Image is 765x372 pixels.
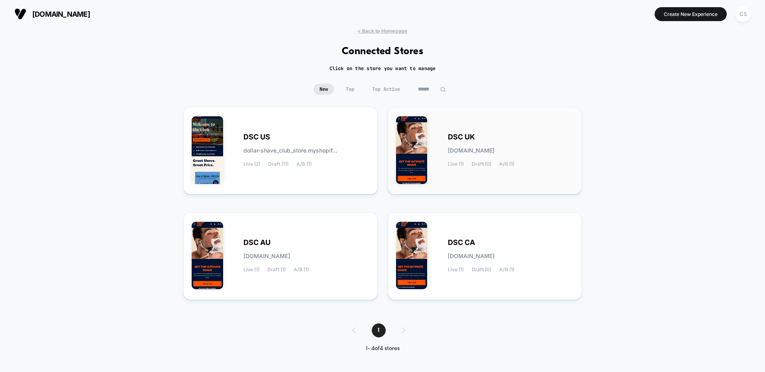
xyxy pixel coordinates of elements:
h2: Click on the store you want to manage [330,65,436,72]
span: < Back to Homepage [357,28,407,34]
span: 1 [372,323,386,337]
span: Top [340,84,360,95]
span: [DOMAIN_NAME] [448,253,494,259]
span: Draft (11) [268,161,288,167]
button: CS [733,6,753,22]
h1: Connected Stores [342,46,424,57]
span: A/B (1) [296,161,312,167]
span: DSC AU [243,240,271,245]
span: DSC US [243,134,270,140]
span: DSC CA [448,240,475,245]
span: A/B (1) [294,267,309,272]
span: A/B (1) [499,267,514,272]
button: [DOMAIN_NAME] [12,8,92,20]
img: DSC_CA [396,222,428,290]
img: DSC_UK [396,116,428,184]
span: [DOMAIN_NAME] [32,10,90,18]
img: DSC_AU [192,222,223,290]
div: CS [735,6,751,22]
span: Draft (0) [472,161,491,167]
img: Visually logo [14,8,26,20]
span: Draft (0) [472,267,491,272]
span: [DOMAIN_NAME] [448,148,494,153]
span: dollar-shave_club_store.myshopif... [243,148,337,153]
span: Live (1) [448,161,464,167]
span: [DOMAIN_NAME] [243,253,290,259]
span: A/B (1) [499,161,514,167]
span: New [314,84,334,95]
img: edit [440,86,446,92]
span: Top Active [366,84,406,95]
img: DOLLAR_SHAVE_CLUB_STORE [192,116,223,184]
div: 1 - 4 of 4 stores [344,345,421,352]
button: Create New Experience [655,7,727,21]
span: Live (2) [243,161,260,167]
span: DSC UK [448,134,475,140]
span: Live (1) [243,267,259,272]
span: Draft (1) [267,267,286,272]
span: Live (1) [448,267,464,272]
